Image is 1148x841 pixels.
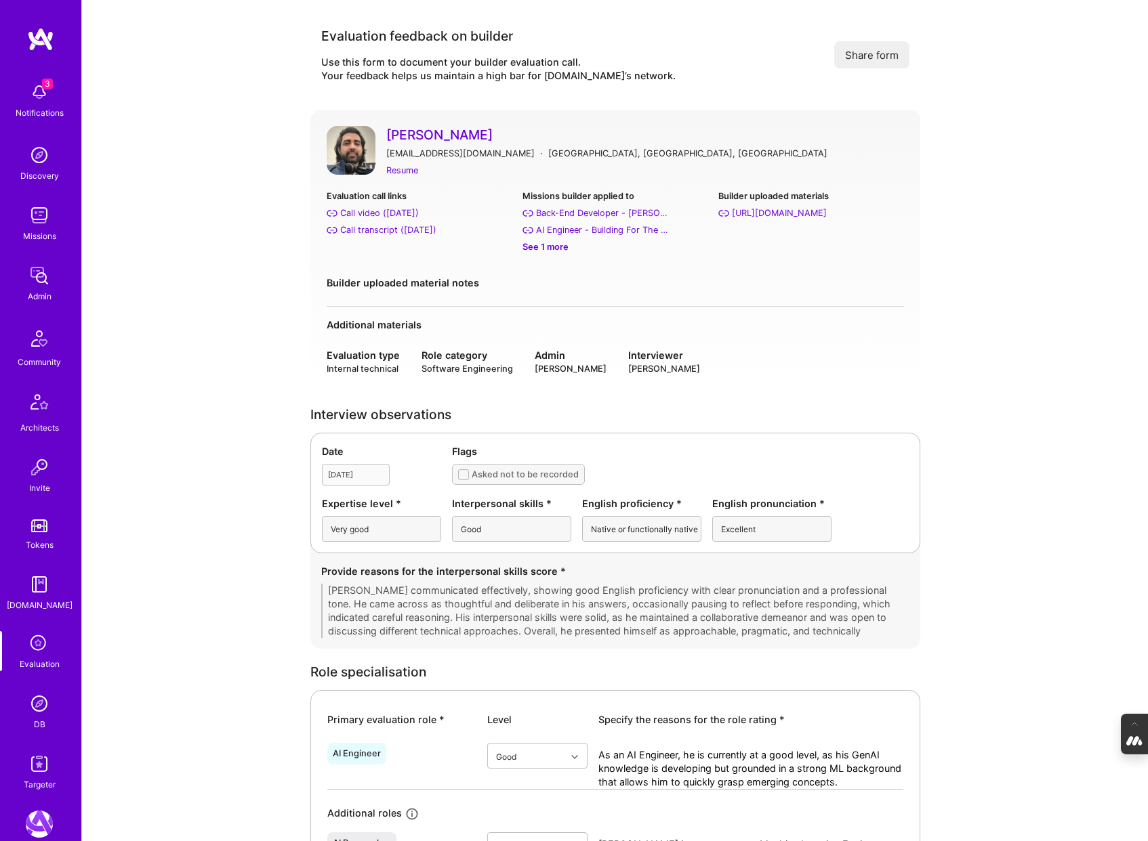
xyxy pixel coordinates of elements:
i: AI Engineer - Building For The Future: Team for a Tech Startup [522,225,533,236]
div: [PERSON_NAME] [535,362,607,375]
i: icon Chevron [571,754,578,760]
div: https://github.com/aczire [732,206,827,220]
textarea: [PERSON_NAME] communicated effectively, showing good English proficiency with clear pronunciation... [321,584,909,638]
div: Admin [28,289,52,303]
div: Use this form to document your builder evaluation call. Your feedback helps us maintain a high ba... [321,56,676,83]
div: Good [496,749,516,763]
i: icon SelectionTeam [26,631,52,657]
i: Call transcript (Sep 11, 2025) [327,225,337,236]
i: Call video (Sep 11, 2025) [327,208,337,219]
a: AI Engineer - Building For The Future: Team for a Tech Startup [522,223,708,237]
div: Date [322,444,441,458]
div: English pronunciation * [712,496,832,511]
div: Specify the reasons for the role rating * [598,712,903,727]
img: admin teamwork [26,262,53,289]
img: User Avatar [327,126,375,175]
img: A.Team: Leading A.Team's Marketing & DemandGen [26,811,53,838]
div: Role specialisation [310,665,920,679]
div: Asked not to be recorded [472,467,579,481]
div: Primary evaluation role * [327,712,476,727]
img: Community [23,322,56,355]
div: [DOMAIN_NAME] [7,598,73,612]
img: Admin Search [26,690,53,717]
div: Flags [452,444,909,458]
div: Missions [23,229,56,243]
div: Interviewer [628,348,700,362]
a: Call transcript ([DATE]) [327,223,512,237]
div: Community [18,355,61,369]
div: Additional materials [327,318,904,332]
div: AI Engineer [333,748,381,759]
img: guide book [26,571,53,598]
textarea: As an AI Engineer, he is currently at a good level, as his GenAI knowledge is developing but grou... [598,748,903,789]
a: Resume [386,163,418,177]
img: discovery [26,142,53,169]
div: · [540,146,543,160]
div: AI Engineer - Building For The Future: Team for a Tech Startup [536,223,672,237]
span: 3 [42,79,53,89]
button: Share form [834,41,909,68]
div: Discovery [20,169,59,183]
a: Back-End Developer - [PERSON_NAME]: AI-Copilot for Environmental Site Assessment [522,206,708,220]
div: Evaluation type [327,348,400,362]
img: Invite [26,454,53,481]
img: tokens [31,519,47,532]
a: [URL][DOMAIN_NAME] [718,206,903,220]
img: bell [26,79,53,106]
img: Skill Targeter [26,750,53,777]
div: Level [487,712,588,727]
div: Invite [29,481,50,495]
div: See 1 more [522,240,708,254]
div: Provide reasons for the interpersonal skills score * [321,564,909,578]
div: Targeter [24,777,56,792]
div: Notifications [16,106,64,120]
div: Expertise level * [322,496,441,511]
img: teamwork [26,202,53,229]
a: Call video ([DATE]) [327,206,512,220]
div: Software Engineering [422,362,513,375]
div: Additional roles [327,806,402,821]
div: Evaluation call links [327,189,512,203]
i: Back-End Developer - Langan: AI-Copilot for Environmental Site Assessment [522,208,533,219]
div: Interpersonal skills * [452,496,571,511]
div: Call transcript (Sep 11, 2025) [340,223,436,237]
div: [PERSON_NAME] [628,362,700,375]
div: [GEOGRAPHIC_DATA], [GEOGRAPHIC_DATA], [GEOGRAPHIC_DATA] [548,146,827,160]
div: Internal technical [327,362,400,375]
div: Back-End Developer - Langan: AI-Copilot for Environmental Site Assessment [536,206,672,220]
a: A.Team: Leading A.Team's Marketing & DemandGen [22,811,56,838]
img: logo [27,27,54,51]
div: Evaluation [20,657,60,671]
div: [EMAIL_ADDRESS][DOMAIN_NAME] [386,146,535,160]
div: DB [34,717,45,731]
div: Tokens [26,538,54,552]
i: icon Info [405,806,420,822]
a: User Avatar [327,126,375,178]
div: Call video (Sep 11, 2025) [340,206,419,220]
div: Builder uploaded materials [718,189,903,203]
div: Missions builder applied to [522,189,708,203]
div: Interview observations [310,408,920,422]
div: Admin [535,348,607,362]
i: https://github.com/aczire [718,208,729,219]
div: Architects [20,420,59,435]
div: Evaluation feedback on builder [321,27,676,45]
div: English proficiency * [582,496,701,511]
div: Builder uploaded material notes [327,276,904,290]
div: Role category [422,348,513,362]
a: [PERSON_NAME] [386,126,904,144]
img: Architects [23,388,56,420]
